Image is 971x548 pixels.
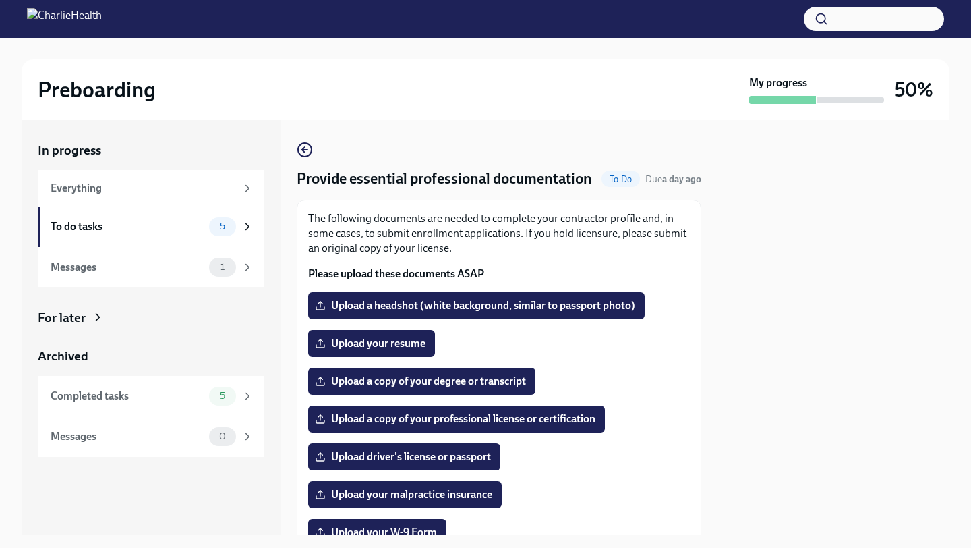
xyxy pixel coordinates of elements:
label: Upload your W-9 Form [308,519,446,546]
a: For later [38,309,264,327]
label: Upload driver's license or passport [308,443,500,470]
span: Upload a headshot (white background, similar to passport photo) [318,299,635,312]
span: Upload your W-9 Form [318,526,437,539]
label: Upload a copy of your professional license or certification [308,406,605,433]
p: The following documents are needed to complete your contractor profile and, in some cases, to sub... [308,211,690,256]
span: Upload your resume [318,337,425,350]
span: Upload your malpractice insurance [318,488,492,501]
label: Upload your malpractice insurance [308,481,502,508]
span: Upload a copy of your professional license or certification [318,412,595,426]
a: Archived [38,348,264,365]
div: To do tasks [51,219,204,234]
strong: My progress [749,76,807,90]
span: October 6th, 2025 09:00 [645,173,701,186]
span: 1 [212,262,233,272]
span: 0 [211,431,234,441]
a: In progress [38,142,264,159]
strong: Please upload these documents ASAP [308,267,484,280]
span: 5 [212,221,233,231]
div: Everything [51,181,236,196]
h4: Provide essential professional documentation [297,169,592,189]
strong: a day ago [662,173,701,185]
h3: 50% [895,78,933,102]
span: Upload a copy of your degree or transcript [318,375,526,388]
img: CharlieHealth [27,8,102,30]
a: Messages1 [38,247,264,287]
a: Completed tasks5 [38,376,264,416]
h2: Preboarding [38,76,156,103]
a: Messages0 [38,416,264,457]
label: Upload your resume [308,330,435,357]
span: 5 [212,391,233,401]
div: Messages [51,260,204,275]
label: Upload a headshot (white background, similar to passport photo) [308,292,645,319]
span: To Do [601,174,640,184]
div: For later [38,309,86,327]
span: Due [645,173,701,185]
label: Upload a copy of your degree or transcript [308,368,535,395]
a: To do tasks5 [38,207,264,247]
div: Completed tasks [51,389,204,404]
div: Messages [51,429,204,444]
span: Upload driver's license or passport [318,450,491,464]
a: Everything [38,170,264,207]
